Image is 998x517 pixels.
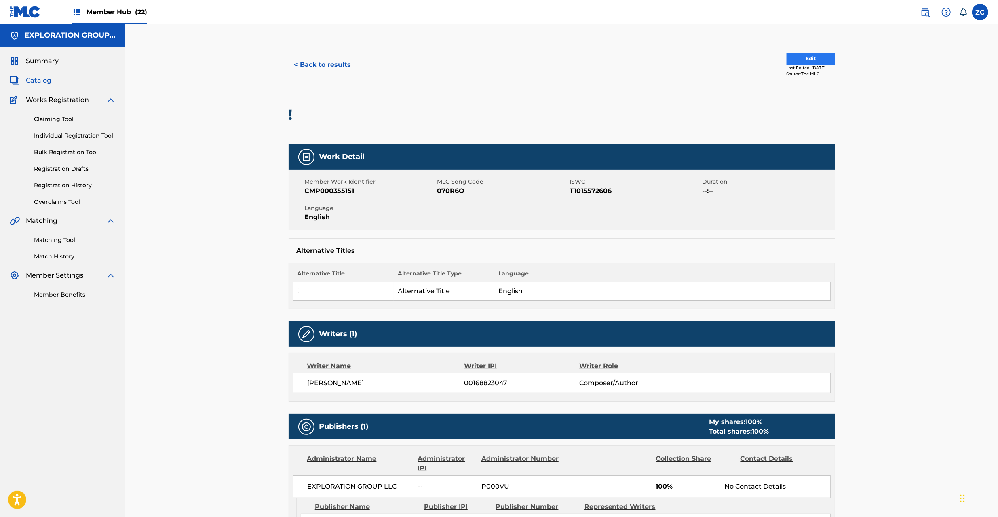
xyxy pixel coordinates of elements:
h5: EXPLORATION GROUP LLC [24,31,116,40]
span: Matching [26,216,57,226]
img: help [941,7,951,17]
img: Accounts [10,31,19,40]
div: Administrator IPI [418,454,475,473]
span: 100% [656,482,718,492]
span: T1015572606 [570,186,700,196]
th: Alternative Title [293,269,394,282]
span: English [305,212,435,222]
a: Member Benefits [34,290,116,299]
a: Claiming Tool [34,115,116,123]
div: Total shares: [709,427,769,436]
span: P000VU [481,482,560,492]
a: Overclaims Tool [34,198,116,206]
div: Notifications [959,8,967,16]
div: Drag [960,486,965,511]
img: expand [106,95,116,105]
div: Publisher Name [315,502,418,512]
span: Composer/Author [579,378,684,388]
div: Publisher IPI [424,502,490,512]
span: CMP000355151 [305,186,435,196]
button: Edit [787,53,835,65]
span: (22) [135,8,147,16]
img: Writers [302,329,311,339]
span: Member Hub [87,7,147,17]
img: Works Registration [10,95,20,105]
a: SummarySummary [10,56,59,66]
span: Member Settings [26,271,83,280]
span: Summary [26,56,59,66]
iframe: Chat Widget [958,478,998,517]
img: Work Detail [302,152,311,162]
img: Top Rightsholders [72,7,82,17]
a: Bulk Registration Tool [34,148,116,157]
div: Writer Role [579,361,684,371]
a: CatalogCatalog [10,76,51,85]
img: Member Settings [10,271,19,280]
span: ISWC [570,178,700,186]
a: Matching Tool [34,236,116,244]
a: Public Search [917,4,933,20]
div: Source: The MLC [787,71,835,77]
a: Registration Drafts [34,165,116,173]
div: No Contact Details [724,482,830,492]
h2: ! [289,106,297,124]
h5: Writers (1) [319,329,357,339]
div: Last Edited: [DATE] [787,65,835,71]
td: ! [293,282,394,301]
span: -- [418,482,475,492]
span: Catalog [26,76,51,85]
h5: Work Detail [319,152,365,161]
span: 100 % [752,428,769,435]
div: Administrator Number [481,454,560,473]
span: Language [305,204,435,212]
div: Publisher Number [496,502,578,512]
span: 00168823047 [464,378,579,388]
img: expand [106,216,116,226]
span: MLC Song Code [437,178,568,186]
div: Writer Name [307,361,464,371]
img: search [920,7,930,17]
td: Alternative Title [394,282,494,301]
a: Match History [34,252,116,261]
th: Alternative Title Type [394,269,494,282]
button: < Back to results [289,55,357,75]
h5: Publishers (1) [319,422,369,431]
img: Catalog [10,76,19,85]
div: Contact Details [741,454,819,473]
div: Represented Writers [584,502,667,512]
h5: Alternative Titles [297,247,827,255]
span: EXPLORATION GROUP LLC [308,482,412,492]
span: --:-- [703,186,833,196]
a: Individual Registration Tool [34,131,116,140]
span: Duration [703,178,833,186]
div: User Menu [972,4,988,20]
span: 070R6O [437,186,568,196]
th: Language [494,269,830,282]
img: MLC Logo [10,6,41,18]
img: Summary [10,56,19,66]
div: Help [938,4,954,20]
img: Matching [10,216,20,226]
a: Registration History [34,181,116,190]
img: Publishers [302,422,311,432]
span: [PERSON_NAME] [308,378,464,388]
div: Administrator Name [307,454,412,473]
span: Works Registration [26,95,89,105]
div: Writer IPI [464,361,579,371]
span: 100 % [746,418,763,426]
span: Member Work Identifier [305,178,435,186]
div: Collection Share [656,454,734,473]
td: English [494,282,830,301]
img: expand [106,271,116,280]
div: My shares: [709,417,769,427]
